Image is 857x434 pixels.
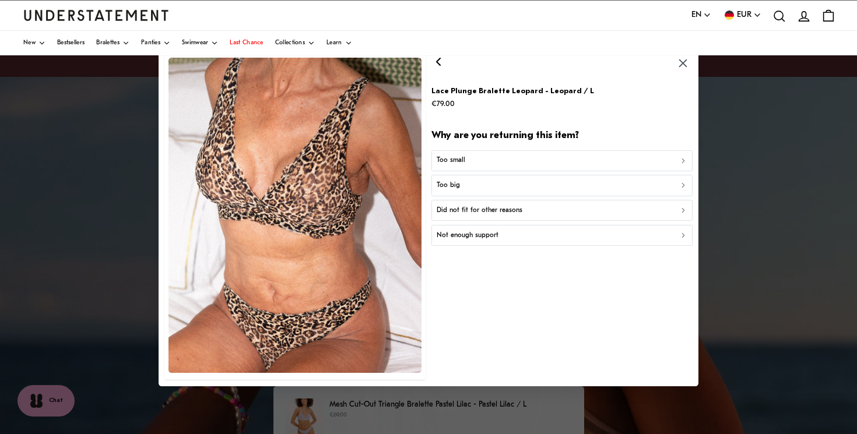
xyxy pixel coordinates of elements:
p: Not enough support [437,230,498,241]
a: New [23,31,45,55]
span: Panties [141,40,160,46]
span: Collections [275,40,305,46]
span: Learn [326,40,342,46]
span: Last Chance [230,40,263,46]
a: Collections [275,31,315,55]
button: Too small [431,150,692,171]
button: EUR [723,9,761,22]
a: Learn [326,31,352,55]
span: Swimwear [182,40,208,46]
a: Swimwear [182,31,218,55]
a: Last Chance [230,31,263,55]
p: €79.00 [431,98,594,110]
span: New [23,40,36,46]
p: Lace Plunge Bralette Leopard - Leopard / L [431,85,594,97]
a: Bralettes [96,31,129,55]
p: Too small [437,155,465,166]
button: EN [691,9,711,22]
p: Did not fit for other reasons [437,205,522,216]
span: EUR [737,9,751,22]
button: Too big [431,175,692,196]
span: EN [691,9,701,22]
a: Panties [141,31,170,55]
h2: Why are you returning this item? [431,129,692,143]
a: Bestsellers [57,31,85,55]
span: Bralettes [96,40,120,46]
span: Bestsellers [57,40,85,46]
button: Not enough support [431,225,692,246]
img: lace-plunge-bralette-gold-leopard-52773525881158.jpg [168,58,422,373]
p: Too big [437,180,460,191]
a: Understatement Homepage [23,10,169,20]
button: Did not fit for other reasons [431,200,692,221]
